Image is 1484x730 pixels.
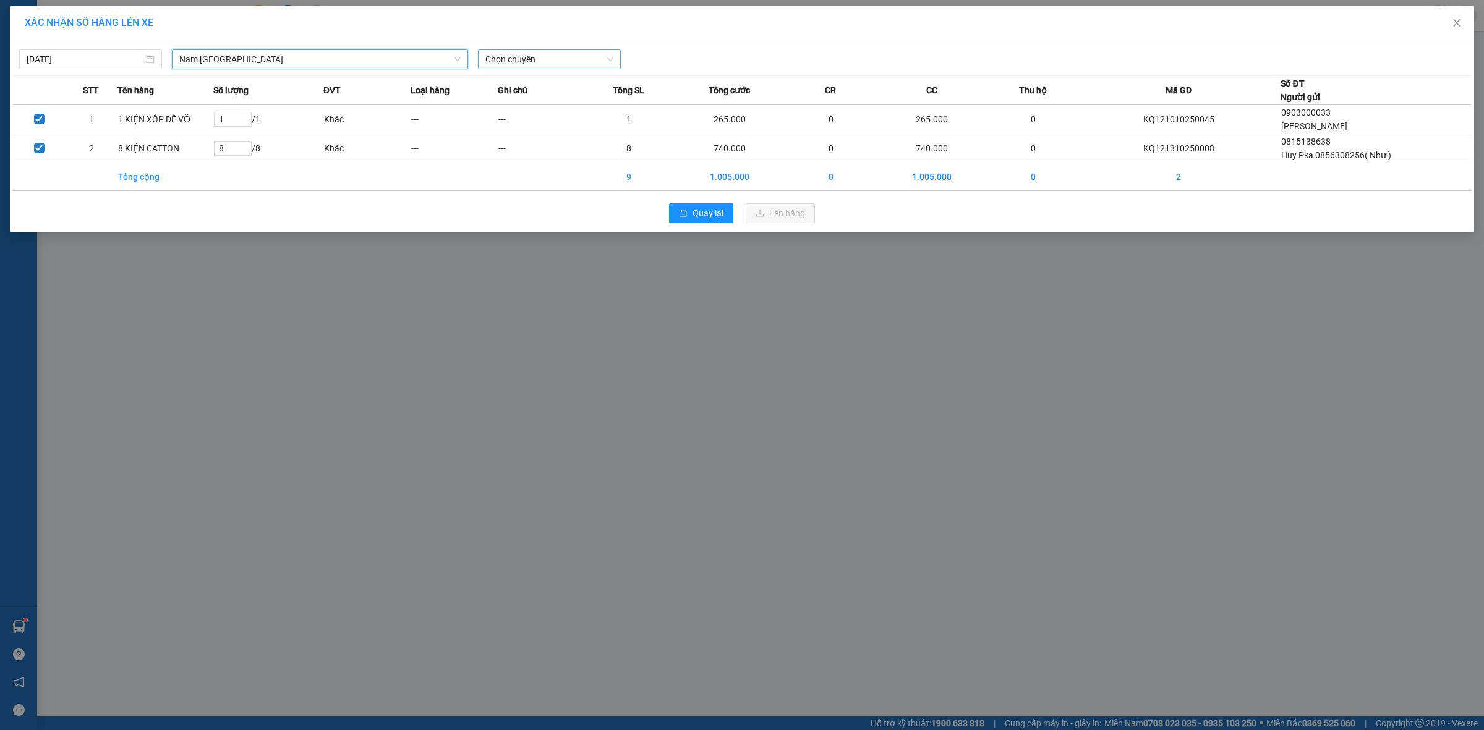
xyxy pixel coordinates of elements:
[1166,83,1192,97] span: Mã GD
[693,206,723,220] span: Quay lại
[825,83,836,97] span: CR
[66,105,118,134] td: 1
[83,25,254,38] span: Ngày in phiếu: 23:14 ngày
[989,163,1077,191] td: 0
[179,50,461,69] span: Nam Trung Bắc QL1A
[485,50,613,69] span: Chọn chuyến
[34,42,66,53] strong: CSKH:
[989,134,1077,163] td: 0
[1281,108,1331,117] span: 0903000033
[411,83,450,97] span: Loại hàng
[98,42,247,64] span: CÔNG TY TNHH CHUYỂN PHÁT NHANH BẢO AN
[454,56,461,63] span: down
[117,163,213,191] td: Tổng cộng
[1281,121,1347,131] span: [PERSON_NAME]
[672,134,787,163] td: 740.000
[1281,77,1320,104] div: Số ĐT Người gửi
[874,134,989,163] td: 740.000
[669,203,733,223] button: rollbackQuay lại
[323,134,411,163] td: Khác
[926,83,937,97] span: CC
[117,83,154,97] span: Tên hàng
[874,105,989,134] td: 265.000
[787,105,874,134] td: 0
[1077,134,1281,163] td: KQ121310250008
[585,105,672,134] td: 1
[66,134,118,163] td: 2
[1077,105,1281,134] td: KQ121010250045
[585,163,672,191] td: 9
[25,17,153,28] span: XÁC NHẬN SỐ HÀNG LÊN XE
[213,134,323,163] td: / 8
[672,163,787,191] td: 1.005.000
[498,83,527,97] span: Ghi chú
[613,83,644,97] span: Tổng SL
[1439,6,1474,41] button: Close
[787,134,874,163] td: 0
[709,83,750,97] span: Tổng cước
[585,134,672,163] td: 8
[1077,163,1281,191] td: 2
[213,83,249,97] span: Số lượng
[5,42,94,64] span: [PHONE_NUMBER]
[1452,18,1462,28] span: close
[83,83,99,97] span: STT
[1281,150,1391,160] span: Huy Pka 0856308256( Như )
[411,134,498,163] td: ---
[117,134,213,163] td: 8 KIỆN CATTON
[1281,137,1331,146] span: 0815138638
[5,75,187,91] span: Mã đơn: KQ121310250052
[989,105,1077,134] td: 0
[746,203,815,223] button: uploadLên hàng
[787,163,874,191] td: 0
[117,105,213,134] td: 1 KIỆN XỐP DỄ VỠ
[27,53,143,66] input: 13/10/2025
[87,6,250,22] strong: PHIẾU DÁN LÊN HÀNG
[323,83,341,97] span: ĐVT
[213,105,323,134] td: / 1
[323,105,411,134] td: Khác
[679,209,688,219] span: rollback
[1019,83,1047,97] span: Thu hộ
[498,105,585,134] td: ---
[874,163,989,191] td: 1.005.000
[411,105,498,134] td: ---
[672,105,787,134] td: 265.000
[498,134,585,163] td: ---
